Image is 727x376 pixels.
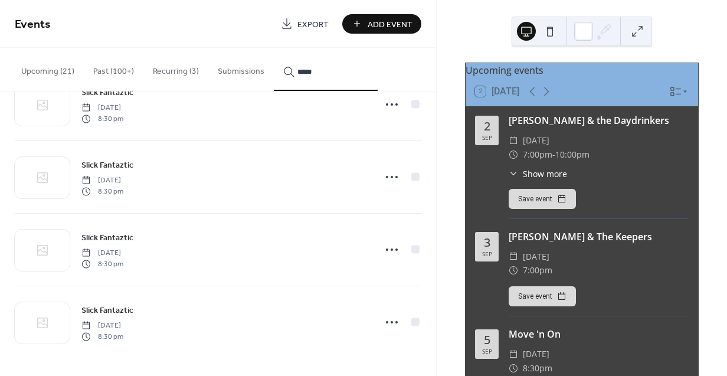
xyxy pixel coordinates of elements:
[208,48,274,90] button: Submissions
[297,18,329,31] span: Export
[81,305,133,317] span: Slick Fantaztic
[509,168,518,180] div: ​
[523,133,549,148] span: [DATE]
[81,158,133,172] a: Slick Fantaztic
[81,331,123,342] span: 8:30 pm
[484,334,490,346] div: 5
[482,251,492,257] div: Sep
[81,321,123,331] span: [DATE]
[509,148,518,162] div: ​
[368,18,412,31] span: Add Event
[484,237,490,249] div: 3
[466,63,698,77] div: Upcoming events
[81,259,123,269] span: 8:30 pm
[12,48,84,90] button: Upcoming (21)
[523,347,549,361] span: [DATE]
[81,303,133,317] a: Slick Fantaztic
[509,347,518,361] div: ​
[509,286,576,306] button: Save event
[482,348,492,354] div: Sep
[509,361,518,375] div: ​
[555,148,590,162] span: 10:00pm
[81,175,123,186] span: [DATE]
[81,159,133,172] span: Slick Fantaztic
[523,168,567,180] span: Show more
[509,189,576,209] button: Save event
[523,148,552,162] span: 7:00pm
[484,120,490,132] div: 2
[523,361,552,375] span: 8:30pm
[509,327,689,341] div: Move 'n On
[509,168,567,180] button: ​Show more
[342,14,421,34] button: Add Event
[552,148,555,162] span: -
[81,231,133,244] a: Slick Fantaztic
[272,14,338,34] a: Export
[81,113,123,124] span: 8:30 pm
[509,113,689,127] div: [PERSON_NAME] & the Daydrinkers
[509,263,518,277] div: ​
[523,263,552,277] span: 7:00pm
[81,87,133,99] span: Slick Fantaztic
[509,230,689,244] div: [PERSON_NAME] & The Keepers
[523,250,549,264] span: [DATE]
[81,186,123,197] span: 8:30 pm
[509,133,518,148] div: ​
[81,86,133,99] a: Slick Fantaztic
[84,48,143,90] button: Past (100+)
[509,250,518,264] div: ​
[482,135,492,140] div: Sep
[81,232,133,244] span: Slick Fantaztic
[81,103,123,113] span: [DATE]
[143,48,208,90] button: Recurring (3)
[81,248,123,259] span: [DATE]
[15,13,51,36] span: Events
